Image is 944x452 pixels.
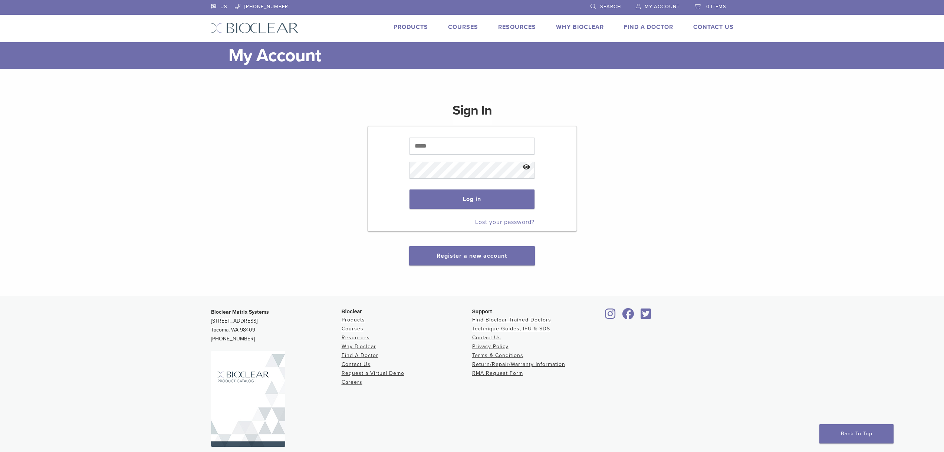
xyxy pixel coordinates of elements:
a: Find A Doctor [342,352,378,359]
span: 0 items [706,4,726,10]
h1: My Account [228,42,734,69]
a: Lost your password? [475,218,535,226]
a: Careers [342,379,362,385]
a: Find A Doctor [624,23,673,31]
a: Privacy Policy [472,343,509,350]
span: Search [600,4,621,10]
img: Bioclear [211,23,299,33]
a: Contact Us [342,361,371,367]
a: Request a Virtual Demo [342,370,404,376]
button: Show password [519,158,535,177]
button: Log in [409,189,535,209]
a: Why Bioclear [556,23,604,31]
a: Return/Repair/Warranty Information [472,361,565,367]
a: Bioclear [638,313,654,320]
span: Bioclear [342,309,362,314]
a: Terms & Conditions [472,352,523,359]
span: Support [472,309,492,314]
a: Contact Us [693,23,734,31]
a: Back To Top [819,424,894,443]
a: RMA Request Form [472,370,523,376]
a: Bioclear [620,313,637,320]
strong: Bioclear Matrix Systems [211,309,269,315]
span: My Account [645,4,680,10]
a: Products [342,317,365,323]
a: Resources [342,334,370,341]
a: Bioclear [603,313,618,320]
button: Register a new account [409,246,535,265]
a: Resources [498,23,536,31]
a: Products [394,23,428,31]
a: Why Bioclear [342,343,376,350]
a: Register a new account [437,252,507,260]
a: Technique Guides, IFU & SDS [472,326,550,332]
img: Bioclear [211,351,285,447]
a: Courses [342,326,364,332]
a: Contact Us [472,334,501,341]
a: Find Bioclear Trained Doctors [472,317,551,323]
h1: Sign In [453,102,492,125]
p: [STREET_ADDRESS] Tacoma, WA 98409 [PHONE_NUMBER] [211,308,342,343]
a: Courses [448,23,478,31]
